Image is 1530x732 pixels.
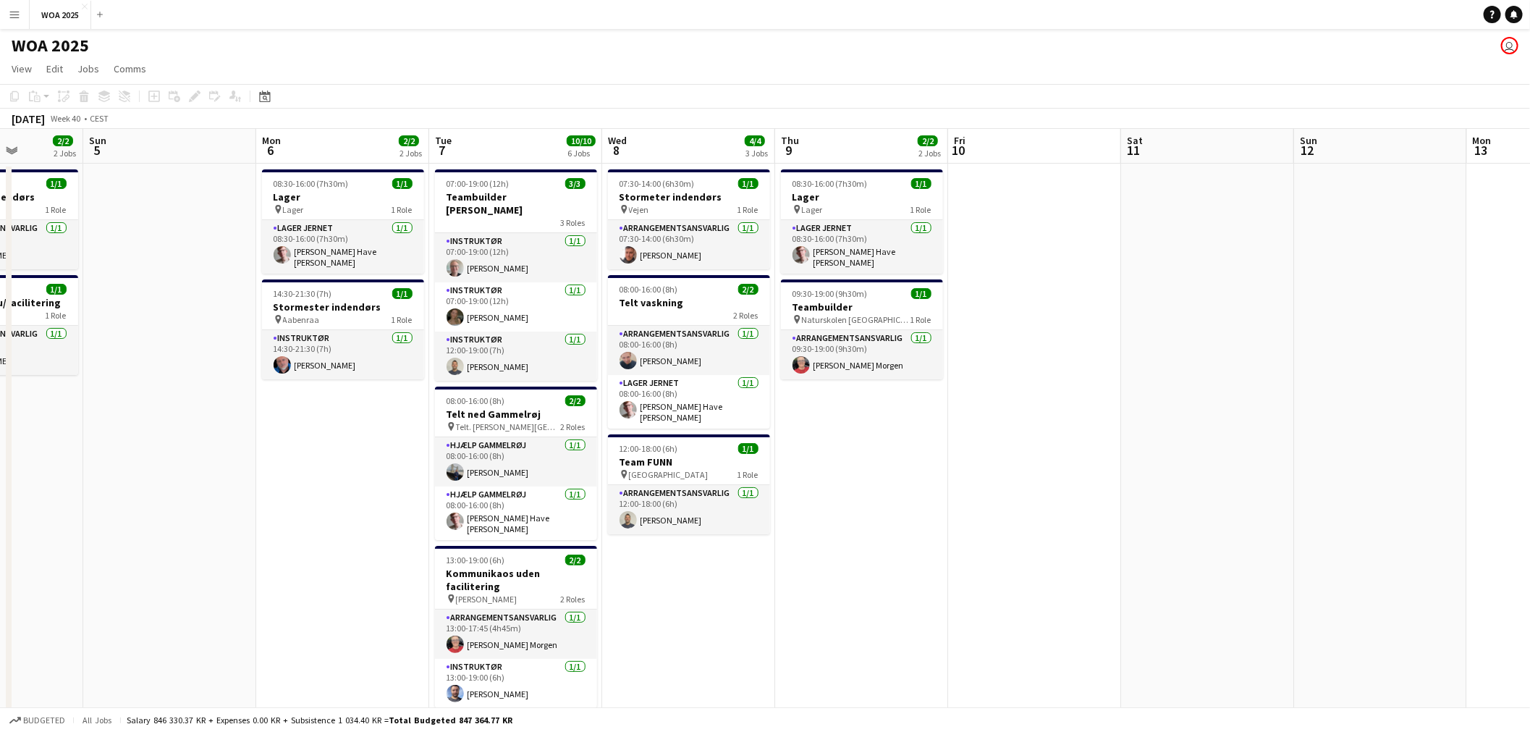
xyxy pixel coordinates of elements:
span: Total Budgeted 847 364.77 KR [389,715,512,725]
div: [DATE] [12,112,45,126]
h1: WOA 2025 [12,35,89,56]
span: Jobs [77,62,99,75]
a: Jobs [72,59,105,78]
button: WOA 2025 [30,1,91,29]
button: Budgeted [7,712,67,728]
span: Week 40 [48,113,84,124]
span: View [12,62,32,75]
span: Edit [46,62,63,75]
div: CEST [90,113,109,124]
a: Edit [41,59,69,78]
a: View [6,59,38,78]
span: Budgeted [23,715,65,725]
span: Comms [114,62,146,75]
app-user-avatar: Drift Drift [1501,37,1518,54]
a: Comms [108,59,152,78]
span: All jobs [80,715,114,725]
div: Salary 846 330.37 KR + Expenses 0.00 KR + Subsistence 1 034.40 KR = [127,715,512,725]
